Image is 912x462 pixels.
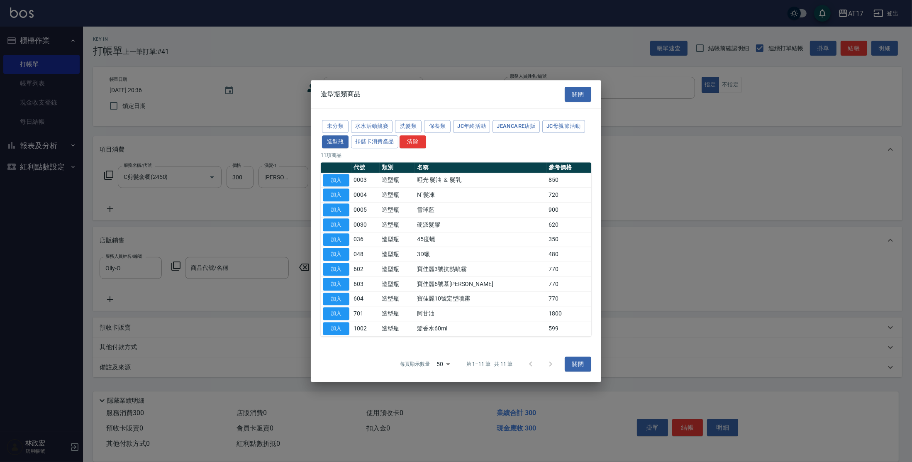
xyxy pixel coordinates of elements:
td: 造型瓶 [380,173,415,188]
button: 加入 [323,233,349,246]
td: 造型瓶 [380,277,415,292]
td: 造型瓶 [380,188,415,203]
p: 第 1–11 筆 共 11 筆 [466,360,512,368]
button: 加入 [323,218,349,231]
td: 0030 [351,218,380,232]
td: 0004 [351,188,380,203]
td: 850 [546,173,591,188]
button: 加入 [323,189,349,202]
td: 599 [546,321,591,336]
th: 代號 [351,162,380,173]
td: 造型瓶 [380,291,415,306]
td: 770 [546,277,591,292]
td: 3D蠟 [415,247,546,262]
td: 720 [546,188,591,203]
td: 048 [351,247,380,262]
td: 阿甘油 [415,306,546,321]
p: 每頁顯示數量 [400,360,430,368]
td: 寶佳麗3號抗熱噴霧 [415,262,546,277]
td: 造型瓶 [380,203,415,218]
button: 加入 [323,322,349,335]
td: 造型瓶 [380,218,415,232]
button: JeanCare店販 [493,120,540,133]
button: 未分類 [322,120,349,133]
td: 造型瓶 [380,232,415,247]
button: 清除 [400,135,426,148]
th: 參考價格 [546,162,591,173]
button: 加入 [323,278,349,291]
button: 加入 [323,263,349,276]
td: 770 [546,291,591,306]
td: 啞光 髮油 ＆ 髮乳 [415,173,546,188]
button: 加入 [323,203,349,216]
td: 900 [546,203,591,218]
td: 701 [351,306,380,321]
td: 350 [546,232,591,247]
th: 名稱 [415,162,546,173]
td: 036 [351,232,380,247]
button: 關閉 [565,357,591,372]
td: 造型瓶 [380,321,415,336]
td: 1800 [546,306,591,321]
td: 造型瓶 [380,247,415,262]
td: 寶佳麗6號慕[PERSON_NAME] [415,277,546,292]
button: JC年終活動 [453,120,490,133]
button: 造型瓶 [322,135,349,148]
td: 寶佳麗10號定型噴霧 [415,291,546,306]
td: 雪球藍 [415,203,546,218]
td: 造型瓶 [380,306,415,321]
td: 硬派髮膠 [415,218,546,232]
td: 603 [351,277,380,292]
button: 洗髮類 [395,120,422,133]
td: 45度蠟 [415,232,546,247]
td: 1002 [351,321,380,336]
td: 0005 [351,203,380,218]
td: 造型瓶 [380,262,415,277]
td: 0003 [351,173,380,188]
td: N˙髮凍 [415,188,546,203]
p: 11 項商品 [321,152,591,159]
span: 造型瓶類商品 [321,90,361,98]
td: 髮香水60ml [415,321,546,336]
button: 保養類 [424,120,451,133]
button: 扣儲卡消費產品 [351,135,398,148]
button: 加入 [323,174,349,187]
td: 604 [351,291,380,306]
th: 類別 [380,162,415,173]
button: 加入 [323,293,349,306]
button: 水水活動競賽 [351,120,393,133]
button: JC母親節活動 [542,120,585,133]
div: 50 [433,353,453,375]
button: 關閉 [565,87,591,102]
td: 602 [351,262,380,277]
td: 480 [546,247,591,262]
button: 加入 [323,248,349,261]
td: 770 [546,262,591,277]
button: 加入 [323,308,349,320]
td: 620 [546,218,591,232]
